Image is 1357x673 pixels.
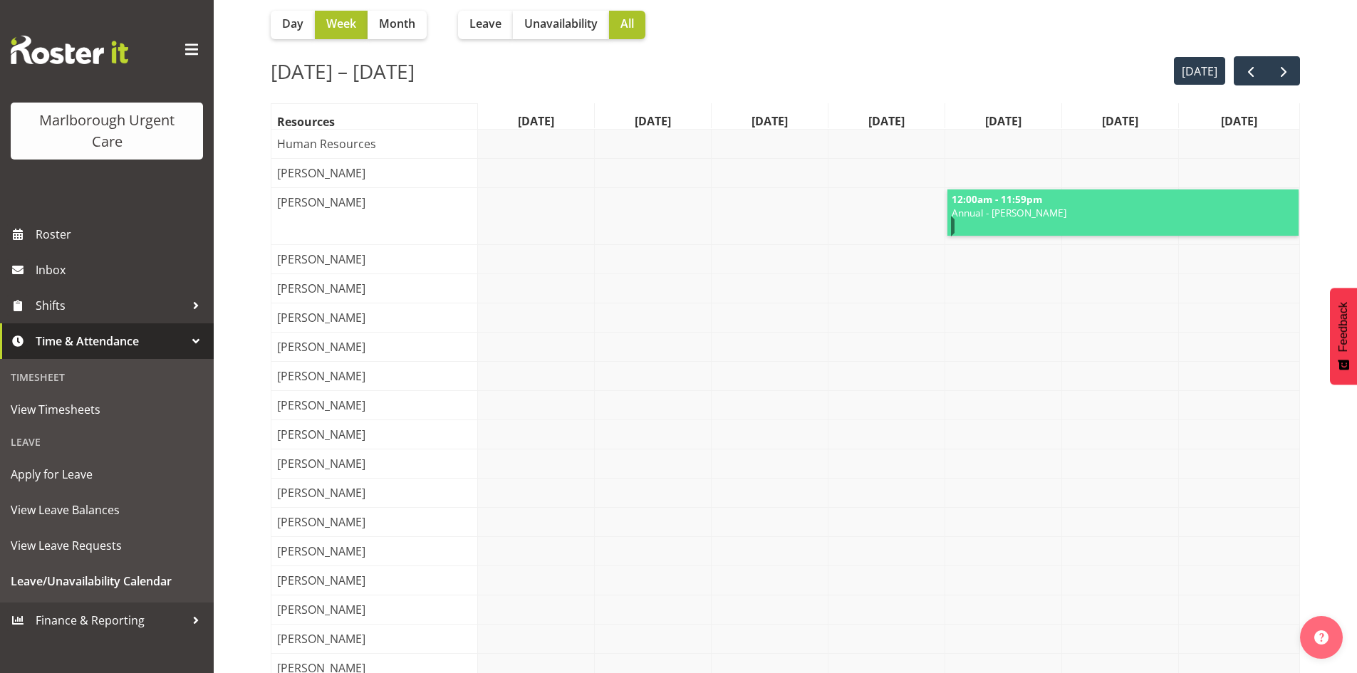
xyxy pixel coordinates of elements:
a: View Timesheets [4,392,210,427]
span: [DATE] [1218,113,1260,130]
span: [PERSON_NAME] [274,309,368,326]
span: View Timesheets [11,399,203,420]
button: Month [368,11,427,39]
span: Unavailability [524,15,598,32]
div: Marlborough Urgent Care [25,110,189,152]
span: Leave/Unavailability Calendar [11,570,203,592]
span: [PERSON_NAME] [274,397,368,414]
span: [DATE] [632,113,674,130]
span: Week [326,15,356,32]
span: Resources [274,113,338,130]
span: [PERSON_NAME] [274,338,368,355]
span: Month [379,15,415,32]
span: 12:00am - 11:59pm [950,192,1044,206]
span: [PERSON_NAME] [274,484,368,501]
button: All [609,11,645,39]
span: [DATE] [1099,113,1141,130]
button: Day [271,11,315,39]
span: Apply for Leave [11,464,203,485]
span: View Leave Balances [11,499,203,521]
span: [DATE] [865,113,908,130]
span: View Leave Requests [11,535,203,556]
span: [PERSON_NAME] [274,601,368,618]
span: Finance & Reporting [36,610,185,631]
span: Roster [36,224,207,245]
span: [PERSON_NAME] [274,513,368,531]
a: Leave/Unavailability Calendar [4,563,210,599]
button: [DATE] [1174,57,1226,85]
a: Apply for Leave [4,457,210,492]
img: help-xxl-2.png [1314,630,1329,645]
span: [PERSON_NAME] [274,367,368,385]
button: Feedback - Show survey [1330,288,1357,385]
span: [PERSON_NAME] [274,543,368,560]
span: [DATE] [982,113,1024,130]
span: All [620,15,634,32]
button: Week [315,11,368,39]
span: [PERSON_NAME] [274,194,368,211]
span: Human Resources [274,135,379,152]
span: Leave [469,15,501,32]
button: prev [1234,56,1267,85]
button: Leave [458,11,513,39]
span: Time & Attendance [36,330,185,352]
span: [DATE] [515,113,557,130]
span: [PERSON_NAME] [274,280,368,297]
span: Annual - [PERSON_NAME] [950,206,1299,219]
span: [DATE] [749,113,791,130]
span: [PERSON_NAME] [274,630,368,647]
button: Unavailability [513,11,609,39]
span: [PERSON_NAME] [274,572,368,589]
span: Inbox [36,259,207,281]
span: [PERSON_NAME] [274,165,368,182]
span: [PERSON_NAME] [274,455,368,472]
div: Leave [4,427,210,457]
span: [PERSON_NAME] [274,251,368,268]
button: next [1267,56,1300,85]
span: [PERSON_NAME] [274,426,368,443]
div: Timesheet [4,362,210,392]
h2: [DATE] – [DATE] [271,56,415,86]
a: View Leave Requests [4,528,210,563]
span: Feedback [1337,302,1350,352]
span: Shifts [36,295,185,316]
img: Rosterit website logo [11,36,128,64]
a: View Leave Balances [4,492,210,528]
span: Day [282,15,303,32]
